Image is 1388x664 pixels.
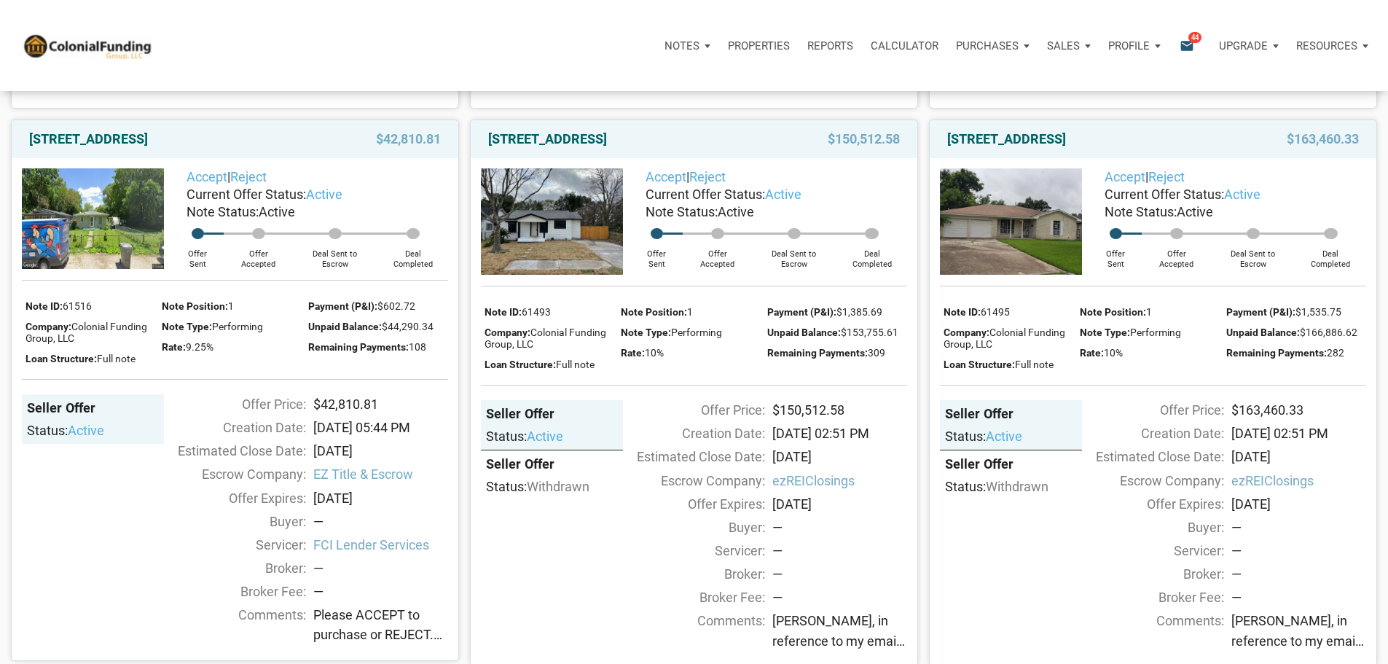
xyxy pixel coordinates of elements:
div: — [1231,564,1366,584]
div: [DATE] [765,447,914,466]
span: active [1224,187,1260,202]
span: active [527,429,563,444]
div: Deal Completed [377,239,448,268]
a: [STREET_ADDRESS] [29,130,148,148]
span: | [1105,169,1185,184]
span: Unpaid Balance: [308,321,382,332]
span: Full note [556,359,595,370]
span: 10% [1104,347,1123,359]
div: [DATE] [765,494,914,514]
span: active [986,429,1022,444]
span: Active [718,204,754,219]
span: Company: [485,327,530,338]
p: Profile [1108,39,1150,52]
span: Unpaid Balance: [1226,327,1300,338]
div: Offer Expires: [1075,494,1224,514]
span: Performing [212,321,263,332]
a: Reject [1148,169,1185,184]
span: Colonial Funding Group, LLC [26,321,147,344]
span: $44,290.34 [382,321,434,332]
div: Creation Date: [1075,423,1224,443]
div: Offer Sent [1089,239,1142,268]
div: Seller Offer [486,456,618,473]
a: Reject [689,169,726,184]
div: — [313,558,448,578]
span: Note ID: [485,306,522,318]
div: Estimated Close Date: [1075,447,1224,466]
p: Resources [1296,39,1357,52]
span: active [306,187,342,202]
span: 1 [1146,306,1152,318]
span: Current Offer Status: [646,187,765,202]
div: Estimated Close Date: [616,447,765,466]
div: Offer Sent [630,239,683,268]
div: $42,810.81 [306,394,455,414]
div: Deal Completed [1295,239,1366,268]
span: Company: [944,327,989,338]
span: 9.25% [186,341,213,353]
button: Upgrade [1210,24,1287,68]
span: Loan Structure: [485,359,556,370]
span: 44 [1188,31,1201,43]
span: EZ Title & Escrow [313,464,448,484]
span: active [68,423,104,438]
span: $163,460.33 [1287,130,1359,148]
span: Loan Structure: [944,359,1015,370]
span: 10% [645,347,664,359]
span: $153,755.61 [841,327,898,338]
span: 61516 [63,300,92,312]
span: withdrawn [986,479,1048,494]
span: | [646,169,726,184]
p: Sales [1047,39,1080,52]
a: Purchases [947,24,1038,68]
p: Properties [728,39,790,52]
div: Escrow Company: [1075,471,1224,491]
button: Sales [1038,24,1099,68]
span: Current Offer Status: [187,187,306,202]
span: Note Type: [1080,327,1130,338]
span: active [765,187,801,202]
span: — [1231,590,1242,605]
span: Note ID: [944,306,981,318]
div: — [1231,541,1366,561]
div: [DATE] [1224,494,1373,514]
div: Servicer: [157,535,306,555]
i: email [1178,37,1196,54]
span: 309 [868,347,885,359]
div: Escrow Company: [616,471,765,491]
div: Comments: [157,605,306,649]
div: Offer Expires: [616,494,765,514]
span: $166,886.62 [1300,327,1357,338]
span: Performing [671,327,722,338]
button: email44 [1169,24,1210,68]
button: Resources [1287,24,1377,68]
span: Note Status: [1105,204,1177,219]
div: [DATE] 02:51 PM [1224,423,1373,443]
span: Remaining Payments: [767,347,868,359]
div: — [313,512,448,531]
div: Deal Sent to Escrow [1211,239,1295,268]
img: 574465 [940,168,1082,275]
a: Notes [656,24,719,68]
span: Rate: [1080,347,1104,359]
div: Offer Price: [1075,400,1224,420]
div: Buyer: [1075,517,1224,537]
span: Note Position: [621,306,687,318]
span: $150,512.58 [828,130,900,148]
span: Note Type: [621,327,671,338]
span: $1,535.75 [1295,306,1341,318]
span: ezREIClosings [772,471,907,491]
div: Broker Fee: [1075,587,1224,607]
span: Note Position: [162,300,228,312]
span: $602.72 [377,300,415,312]
span: Remaining Payments: [308,341,409,353]
div: — [772,541,907,561]
span: [PERSON_NAME], in reference to my email previously sent, please review these assets as a replacem... [1231,611,1366,650]
span: 282 [1327,347,1344,359]
div: Creation Date: [157,418,306,437]
span: Note Status: [187,204,259,219]
span: 61495 [981,306,1010,318]
div: — [772,564,907,584]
